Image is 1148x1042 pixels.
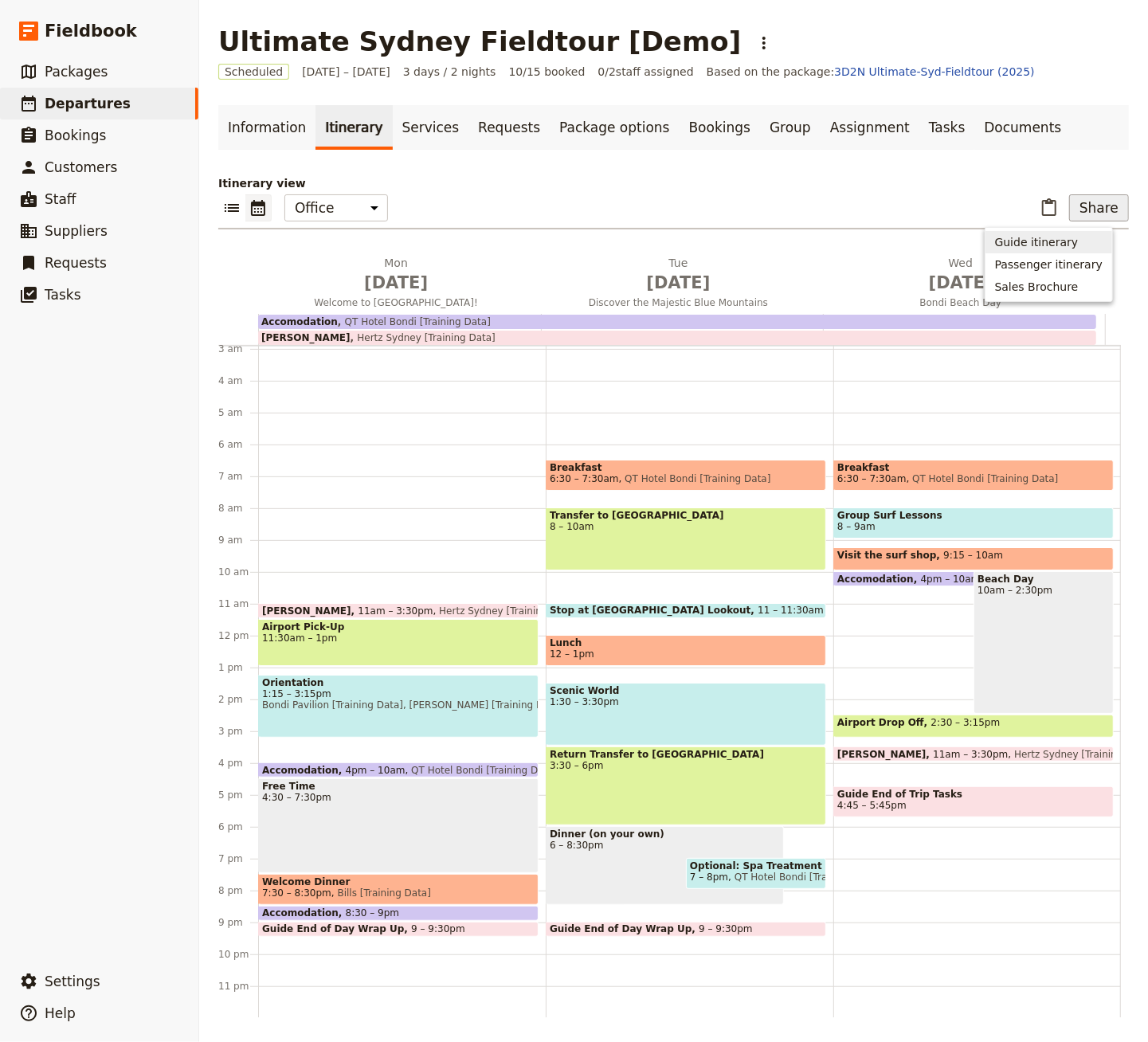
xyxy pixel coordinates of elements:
h1: Ultimate Sydney Fieldtour [Demo] [218,25,741,57]
span: 4pm – 10am [921,574,981,584]
div: Return Transfer to [GEOGRAPHIC_DATA]3:30 – 6pm [546,746,826,825]
span: 11:30am – 1pm [262,633,535,644]
div: Orientation1:15 – 3:15pmBondi Pavilion [Training Data], [PERSON_NAME] [Training Data] [258,675,539,738]
button: Paste itinerary item [1036,194,1063,221]
span: Welcome Dinner [262,876,535,887]
span: Discover the Majestic Blue Mountains [540,296,816,309]
span: [DATE] [264,271,527,295]
span: Visit the surf shop [837,550,943,561]
span: Bills [Training Data] [331,887,431,899]
span: 9 – 9:30pm [411,923,465,934]
span: 8:30 – 9pm [346,907,400,919]
span: 11 – 11:30am [758,605,824,616]
a: Group [760,105,821,150]
div: Breakfast6:30 – 7:30amQT Hotel Bondi [Training Data] [546,460,826,491]
div: 10 pm [218,948,258,961]
div: Guide End of Trip Tasks4:45 – 5:45pm [833,786,1114,817]
span: 6:30 – 7:30am [837,473,907,484]
div: Beach Day10am – 2:30pm [974,571,1114,714]
div: 4 pm [218,757,258,770]
button: Guide itinerary [985,231,1112,253]
button: List view [218,194,245,221]
span: Accomodation [261,316,338,327]
span: Staff [45,191,76,207]
span: Airport Pick-Up [262,621,535,633]
span: Tasks [45,287,81,303]
div: Guide End of Day Wrap Up9 – 9:30pm [546,922,826,937]
span: Return Transfer to [GEOGRAPHIC_DATA] [550,749,822,760]
button: Tue [DATE]Discover the Majestic Blue Mountains [540,255,822,314]
span: Requests [45,255,107,271]
span: 0 / 2 staff assigned [598,64,693,80]
div: [PERSON_NAME]11am – 3:30pmHertz Sydney [Training Data]Airport Pick-Up11:30am – 1pmOrientation1:15... [258,253,546,1018]
span: Help [45,1005,76,1021]
span: [DATE] – [DATE] [302,64,390,80]
div: Group Surf Lessons8 – 9am [833,507,1114,539]
span: Bondi Pavilion [Training Data], [PERSON_NAME] [Training Data] [262,699,535,711]
a: Documents [974,105,1071,150]
span: Lunch [550,637,822,648]
span: Optional: Spa Treatment [690,860,822,872]
span: 8 – 10am [550,521,822,532]
div: 4 am [218,374,258,387]
div: 5 am [218,406,258,419]
div: 8 am [218,502,258,515]
div: [PERSON_NAME]Hertz Sydney [Training Data] [258,331,1096,345]
div: 5 pm [218,789,258,801]
span: Guide End of Day Wrap Up [262,923,411,934]
div: 9 pm [218,916,258,929]
span: Departures [45,96,131,112]
div: Lunch12 – 1pm [546,635,826,666]
div: 3 pm [218,725,258,738]
h2: Tue [547,255,809,295]
span: Guide itinerary [995,234,1079,250]
span: QT Hotel Bondi [Training Data] [728,872,880,883]
span: 9:15 – 10am [943,550,1003,568]
a: Information [218,105,315,150]
button: Actions [750,29,778,57]
div: 6 am [218,438,258,451]
div: Breakfast6:30 – 7:30amQT Hotel Bondi [Training Data]Transfer to [GEOGRAPHIC_DATA]8 – 10amStop at ... [546,253,833,1018]
span: Passenger itinerary [995,257,1103,272]
span: Stop at [GEOGRAPHIC_DATA] Lookout [550,605,758,616]
span: Accomodation [837,574,921,584]
div: AccomodationQT Hotel Bondi [Training Data] [258,315,1096,329]
span: 3 days / 2 nights [403,64,496,80]
div: 11 am [218,597,258,610]
div: 6 pm [218,821,258,833]
div: Visit the surf shop9:15 – 10am [833,547,1114,570]
button: Wed [DATE]Bondi Beach Day [823,255,1105,314]
span: 12 – 1pm [550,648,594,660]
span: 7:30 – 8:30pm [262,887,331,899]
h2: Mon [264,255,527,295]
span: 8 – 9am [837,521,876,532]
div: 7 am [218,470,258,483]
span: Guide End of Trip Tasks [837,789,1110,800]
span: 1:30 – 3:30pm [550,696,822,707]
div: Breakfast6:30 – 7:30amQT Hotel Bondi [Training Data]Group Surf Lessons8 – 9amVisit the surf shop9... [833,253,1121,1018]
span: [PERSON_NAME] [261,332,351,343]
span: 6:30 – 7:30am [550,473,619,484]
a: Package options [550,105,679,150]
div: Scenic World1:30 – 3:30pm [546,683,826,746]
div: Optional: Spa Treatment7 – 8pmQT Hotel Bondi [Training Data] [686,858,826,889]
span: Based on the package: [707,64,1035,80]
div: 7 pm [218,852,258,865]
span: Accomodation [262,765,346,775]
span: 11am – 3:30pm [933,749,1008,759]
span: 4pm – 10am [346,765,406,775]
div: Airport Pick-Up11:30am – 1pm [258,619,539,666]
div: 8 pm [218,884,258,897]
div: 10 am [218,566,258,578]
div: 3 am [218,343,258,355]
span: Customers [45,159,117,175]
span: 4:45 – 5:45pm [837,800,907,811]
span: QT Hotel Bondi [Training Data] [907,473,1059,484]
a: 3D2N Ultimate-Syd-Fieldtour (2025) [834,65,1035,78]
div: [PERSON_NAME]11am – 3:30pmHertz Sydney [Training Data] [833,746,1114,762]
span: Bookings [45,127,106,143]
div: 12 pm [218,629,258,642]
div: 2 pm [218,693,258,706]
span: Scenic World [550,685,822,696]
span: Group Surf Lessons [837,510,1110,521]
